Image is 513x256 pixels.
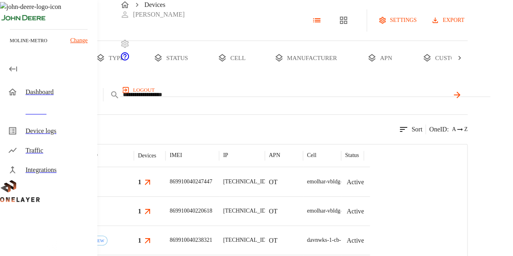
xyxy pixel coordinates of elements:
[138,236,141,245] h3: 1
[170,236,212,244] p: 869910040238321
[138,177,141,187] h3: 1
[464,125,468,133] span: Z
[307,237,376,243] span: davnwks-1-cb-us-eNB493850
[345,151,359,159] p: Status
[223,151,228,159] p: IP
[91,238,107,243] span: NEW
[347,177,364,187] p: Active
[170,178,212,186] p: 869910040247447
[120,84,158,97] button: logout
[138,207,141,216] h3: 1
[307,207,458,215] div: emolhar-vbldg-cb-us-eNB493830 #DH240725611::NOKIA::ASIB
[412,125,423,134] p: Sort
[138,153,156,159] div: Devices
[429,125,449,134] p: OneID :
[307,179,384,185] span: emolhar-vbldg-cb-us-eNB493830
[120,84,490,97] a: logout
[223,236,268,244] p: [TECHNICAL_ID]
[223,178,268,186] p: [TECHNICAL_ID]
[120,56,130,62] a: onelayer-support
[91,236,107,245] div: First seen: 08/15/2025 09:11:56 AM
[269,177,277,187] p: OT
[307,178,458,186] div: emolhar-vbldg-cb-us-eNB493830 #DH240725611::NOKIA::ASIB
[133,10,185,19] p: [PERSON_NAME]
[269,151,280,159] p: APN
[347,207,364,216] p: Active
[307,151,316,159] p: Cell
[120,56,130,62] span: Support Portal
[223,207,268,215] p: [TECHNICAL_ID]
[452,125,456,133] span: A
[269,236,277,245] p: OT
[307,208,384,214] span: emolhar-vbldg-cb-us-eNB493830
[269,207,277,216] p: OT
[347,236,364,245] p: Active
[170,151,182,159] p: IMEI
[170,207,212,215] p: 869910040220618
